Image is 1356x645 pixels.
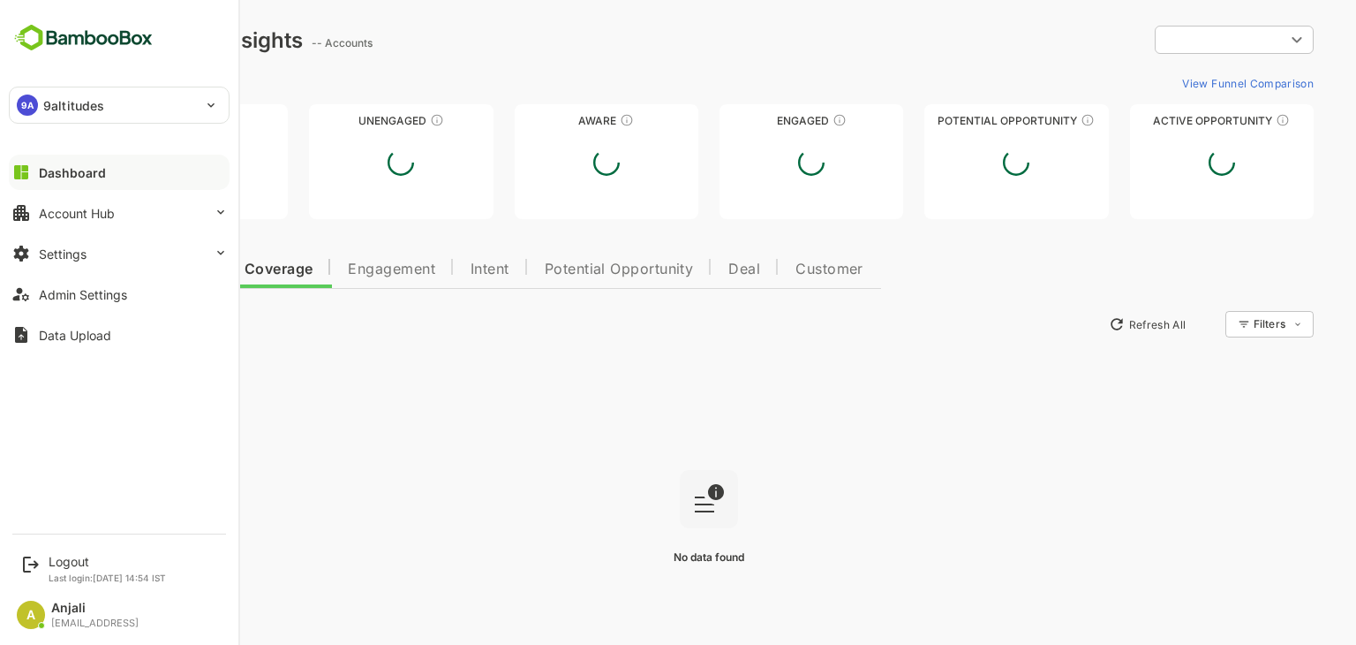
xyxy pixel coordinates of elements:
[51,618,139,629] div: [EMAIL_ADDRESS]
[247,114,431,127] div: Unengaged
[9,317,230,353] button: Data Upload
[558,113,572,127] div: These accounts have just entered the buying cycle and need further nurturing
[9,236,230,271] button: Settings
[1190,308,1252,340] div: Filters
[39,328,111,343] div: Data Upload
[39,247,87,262] div: Settings
[409,262,448,277] span: Intent
[1214,113,1228,127] div: These accounts have open opportunities which might be at any of the Sales Stages
[49,573,166,583] p: Last login: [DATE] 14:54 IST
[17,95,38,116] div: 9A
[453,114,637,127] div: Aware
[1113,69,1252,97] button: View Funnel Comparison
[42,27,241,53] div: Dashboard Insights
[17,601,45,629] div: A
[286,262,373,277] span: Engagement
[60,262,251,277] span: Data Quality and Coverage
[10,87,229,123] div: 9A9altitudes
[1068,114,1252,127] div: Active Opportunity
[39,287,127,302] div: Admin Settings
[658,114,841,127] div: Engaged
[162,113,177,127] div: These accounts have not been engaged with for a defined time period
[9,155,230,190] button: Dashboard
[1192,317,1224,330] div: Filters
[1039,310,1132,338] button: Refresh All
[1093,24,1252,56] div: ​
[42,114,226,127] div: Unreached
[250,36,316,49] ag: -- Accounts
[9,277,230,312] button: Admin Settings
[863,114,1046,127] div: Potential Opportunity
[368,113,382,127] div: These accounts have not shown enough engagement and need nurturing
[49,554,166,569] div: Logout
[612,550,682,564] span: No data found
[771,113,785,127] div: These accounts are warm, further nurturing would qualify them to MQAs
[9,195,230,231] button: Account Hub
[51,601,139,616] div: Anjali
[42,308,171,340] button: New Insights
[483,262,632,277] span: Potential Opportunity
[39,165,106,180] div: Dashboard
[39,206,115,221] div: Account Hub
[9,21,158,55] img: BambooboxFullLogoMark.5f36c76dfaba33ec1ec1367b70bb1252.svg
[734,262,802,277] span: Customer
[43,96,104,115] p: 9altitudes
[667,262,698,277] span: Deal
[1019,113,1033,127] div: These accounts are MQAs and can be passed on to Inside Sales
